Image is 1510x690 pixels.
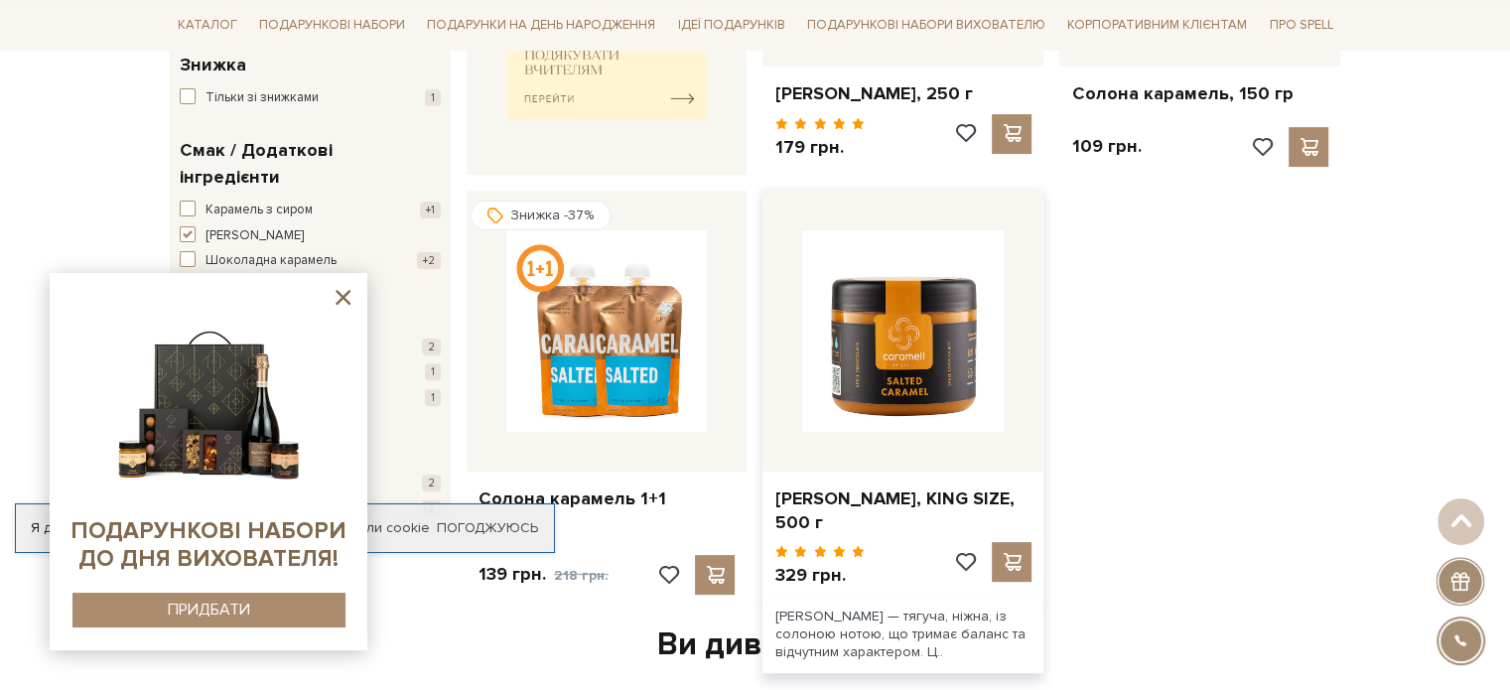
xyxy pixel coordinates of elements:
div: [PERSON_NAME] — тягуча, ніжна, із солоною нотою, що тримає баланс та відчутним характером. Ц.. [762,596,1043,674]
div: Ви дивились [182,624,1329,666]
a: Подарункові набори [251,10,413,41]
a: Ідеї подарунків [669,10,792,41]
p: 329 грн. [774,564,865,587]
button: Карамель з сиром +1 [180,201,441,220]
span: 1 [425,363,441,380]
span: Знижка [180,52,246,78]
div: Я дозволяю [DOMAIN_NAME] використовувати [16,519,554,537]
a: [PERSON_NAME], KING SIZE, 500 г [774,487,1031,534]
a: Погоджуюсь [437,519,538,537]
span: 1 [425,389,441,406]
span: 2 [422,339,441,355]
span: 218 грн. [554,567,609,584]
a: Подарунки на День народження [419,10,663,41]
span: 2 [422,500,441,517]
span: Смак / Додаткові інгредієнти [180,137,436,191]
img: Солона карамель 1+1 [506,230,708,432]
span: 1 [425,89,441,106]
div: Знижка -37% [471,201,611,230]
span: Шоколадна карамель [206,251,337,271]
span: +2 [417,252,441,269]
button: Шоколадна карамель +2 [180,251,441,271]
span: Тільки зі знижками [206,88,319,108]
p: 109 грн. [1071,135,1141,158]
a: Солона карамель 1+1 [479,487,736,510]
a: Подарункові набори вихователю [799,8,1053,42]
span: [PERSON_NAME] [206,226,304,246]
span: 2 [422,475,441,491]
button: Тільки зі знижками 1 [180,88,441,108]
button: [PERSON_NAME] [180,226,441,246]
a: файли cookie [340,519,430,536]
p: 179 грн. [774,136,865,159]
img: Солона карамель, KING SIZE, 500 г [802,230,1004,432]
span: +1 [420,202,441,218]
a: Каталог [170,10,245,41]
a: Солона карамель, 150 гр [1071,82,1328,105]
a: [PERSON_NAME], 250 г [774,82,1031,105]
p: 139 грн. [479,563,609,587]
a: Про Spell [1261,10,1340,41]
a: Корпоративним клієнтам [1059,8,1255,42]
span: Карамель з сиром [206,201,313,220]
